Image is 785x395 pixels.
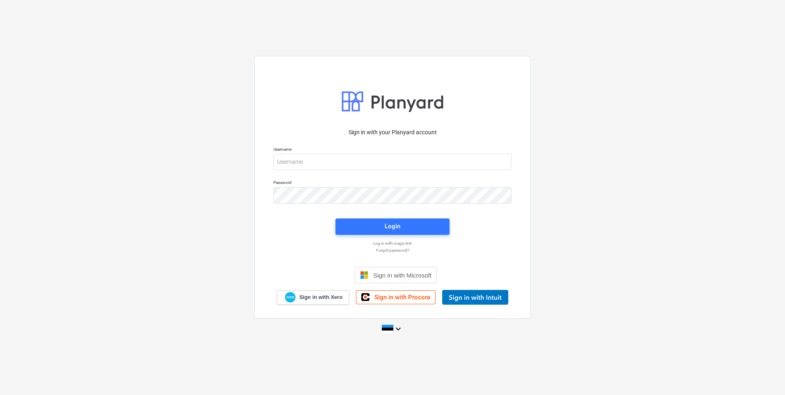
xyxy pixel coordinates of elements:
[273,147,512,154] p: Username
[285,292,296,303] img: Xero logo
[335,218,450,235] button: Login
[385,221,400,232] div: Login
[273,154,512,170] input: Username
[273,128,512,137] p: Sign in with your Planyard account
[373,272,432,279] span: Sign in with Microsoft
[374,294,430,301] span: Sign in with Procore
[277,290,350,305] a: Sign in with Xero
[269,248,516,253] a: Forgot password?
[393,324,403,334] i: keyboard_arrow_down
[269,241,516,246] a: Log in with magic link
[360,271,368,279] img: Microsoft logo
[273,180,512,187] p: Password
[299,294,342,301] span: Sign in with Xero
[356,290,436,304] a: Sign in with Procore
